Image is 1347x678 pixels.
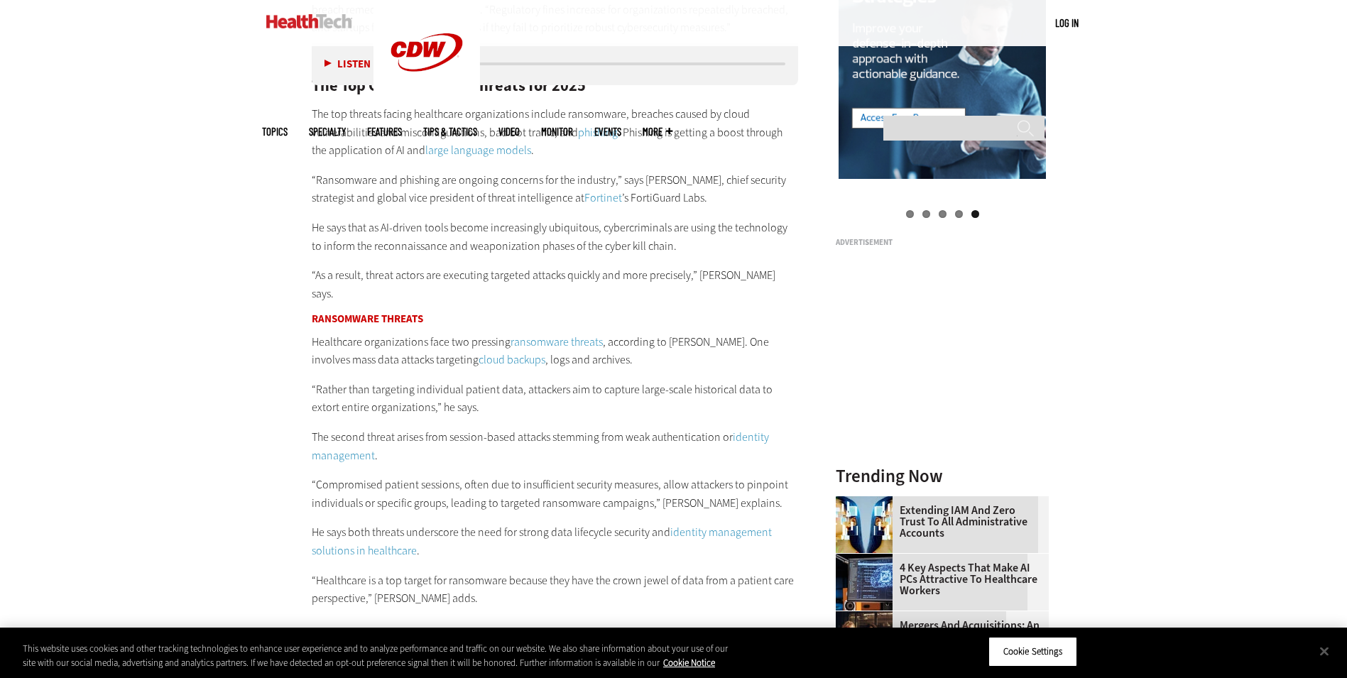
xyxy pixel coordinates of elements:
a: 4 Key Aspects That Make AI PCs Attractive to Healthcare Workers [836,562,1040,596]
a: MonITor [541,126,573,137]
p: “Rather than targeting individual patient data, attackers aim to capture large-scale historical d... [312,381,799,417]
span: Topics [262,126,288,137]
p: He says that as AI-driven tools become increasingly ubiquitous, cybercriminals are using the tech... [312,219,799,255]
p: “As a result, threat actors are executing targeted attacks quickly and more precisely,” [PERSON_N... [312,266,799,302]
p: He says both threats underscore the need for strong data lifecycle security and . [312,523,799,559]
button: Cookie Settings [988,637,1077,667]
p: “Compromised patient sessions, often due to insufficient security measures, allow attackers to pi... [312,476,799,512]
a: 1 [906,210,914,218]
a: business leaders shake hands in conference room [836,611,900,623]
p: “Ransomware and phishing are ongoing concerns for the industry,” says [PERSON_NAME], chief securi... [312,171,799,207]
a: CDW [373,94,480,109]
a: ransomware threats [511,334,603,349]
a: Features [367,126,402,137]
img: business leaders shake hands in conference room [836,611,893,668]
a: Events [594,126,621,137]
span: More [643,126,672,137]
a: 5 [971,210,979,218]
button: Close [1309,635,1340,667]
p: Healthcare organizations face two pressing , according to [PERSON_NAME]. One involves mass data a... [312,333,799,369]
a: identity management solutions in healthcare [312,525,772,558]
a: Fortinet [584,190,622,205]
a: Log in [1055,16,1079,29]
a: Video [498,126,520,137]
div: This website uses cookies and other tracking technologies to enhance user experience and to analy... [23,642,741,669]
a: 4 [955,210,963,218]
a: More information about your privacy [663,657,715,669]
span: Specialty [309,126,346,137]
a: Tips & Tactics [423,126,477,137]
p: The second threat arises from session-based attacks stemming from weak authentication or . [312,428,799,464]
a: cloud backups [479,352,545,367]
a: 2 [922,210,930,218]
h3: Trending Now [836,467,1049,485]
a: Mergers and Acquisitions: An Overview of Notable Healthcare M&A Activity in [DATE] [836,620,1040,665]
h3: Advertisement [836,239,1049,246]
p: “Healthcare is a top target for ransomware because they have the crown jewel of data from a patie... [312,572,799,608]
a: identity management [312,430,769,463]
a: Desktop monitor with brain AI concept [836,554,900,565]
img: abstract image of woman with pixelated face [836,496,893,553]
a: Extending IAM and Zero Trust to All Administrative Accounts [836,505,1040,539]
img: Home [266,14,352,28]
a: 3 [939,210,947,218]
h3: Ransomware Threats [312,314,799,324]
img: Desktop monitor with brain AI concept [836,554,893,611]
div: User menu [1055,16,1079,31]
a: abstract image of woman with pixelated face [836,496,900,508]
